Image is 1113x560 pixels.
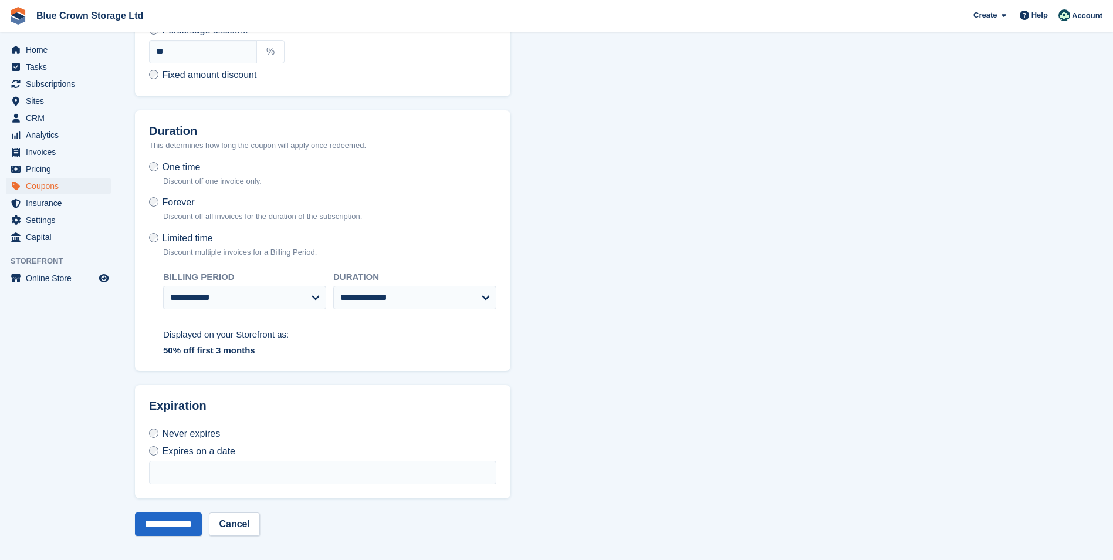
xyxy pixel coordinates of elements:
[162,429,220,438] span: Never expires
[149,429,158,438] input: Never expires
[162,162,200,172] span: One time
[163,344,496,357] div: 50% off first 3 months
[1031,9,1048,21] span: Help
[97,271,111,285] a: Preview store
[1072,10,1102,22] span: Account
[163,328,496,342] div: Displayed on your Storefront as:
[973,9,997,21] span: Create
[149,162,158,171] input: One time Discount off one invoice only.
[26,270,96,286] span: Online Store
[149,140,496,151] p: This determines how long the coupon will apply once redeemed.
[209,512,259,536] a: Cancel
[26,93,96,109] span: Sites
[26,212,96,228] span: Settings
[149,197,158,207] input: Forever Discount off all invoices for the duration of the subscription.
[149,233,158,242] input: Limited time Discount multiple invoices for a Billing Period.
[162,70,256,80] span: Fixed amount discount
[163,211,362,222] p: Discount off all invoices for the duration of the subscription.
[26,178,96,194] span: Coupons
[26,161,96,177] span: Pricing
[6,178,111,194] a: menu
[1058,9,1070,21] img: John Marshall
[6,127,111,143] a: menu
[6,110,111,126] a: menu
[6,229,111,245] a: menu
[26,144,96,160] span: Invoices
[163,176,262,187] p: Discount off one invoice only.
[6,161,111,177] a: menu
[9,7,27,25] img: stora-icon-8386f47178a22dfd0bd8f6a31ec36ba5ce8667c1dd55bd0f319d3a0aa187defe.svg
[26,127,96,143] span: Analytics
[6,93,111,109] a: menu
[26,76,96,92] span: Subscriptions
[162,233,212,243] span: Limited time
[149,124,496,138] h2: Duration
[32,6,148,25] a: Blue Crown Storage Ltd
[11,255,117,267] span: Storefront
[26,195,96,211] span: Insurance
[149,446,158,456] input: Expires on a date
[163,271,326,284] label: Billing period
[162,197,194,207] span: Forever
[26,59,96,75] span: Tasks
[162,25,248,35] span: Percentage discount
[6,270,111,286] a: menu
[162,446,235,456] span: Expires on a date
[6,76,111,92] a: menu
[26,42,96,58] span: Home
[6,59,111,75] a: menu
[6,42,111,58] a: menu
[6,144,111,160] a: menu
[163,247,317,258] p: Discount multiple invoices for a Billing Period.
[26,110,96,126] span: CRM
[149,70,158,79] input: Fixed amount discount
[6,195,111,211] a: menu
[26,229,96,245] span: Capital
[149,399,496,413] h2: Expiration
[333,271,496,284] label: Duration
[6,212,111,228] a: menu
